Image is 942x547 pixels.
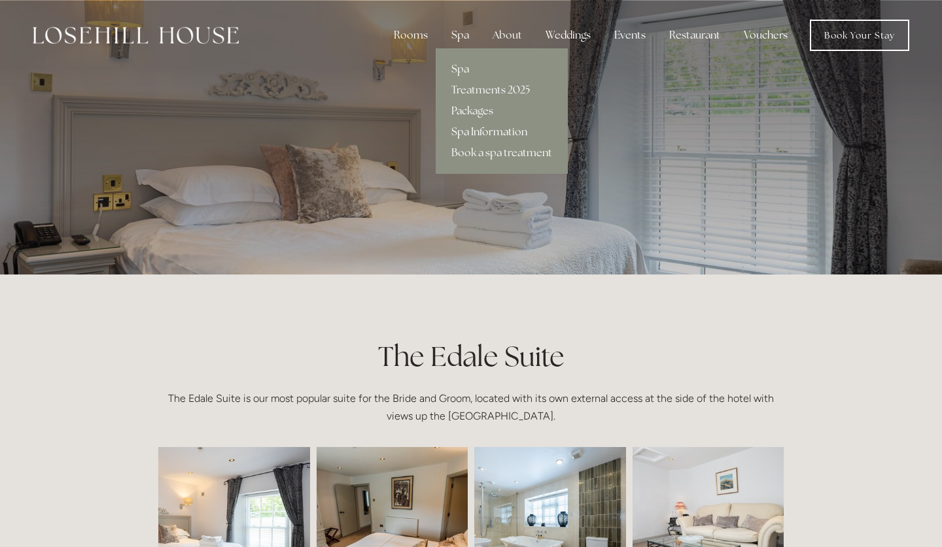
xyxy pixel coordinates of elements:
h1: The Edale Suite [158,337,784,376]
div: Spa [441,22,480,48]
a: Vouchers [733,22,798,48]
a: Book a spa treatment [436,142,568,163]
div: About [482,22,532,48]
a: Packages [436,101,568,122]
div: Weddings [535,22,601,48]
div: Events [604,22,656,48]
div: Restaurant [659,22,731,48]
img: Losehill House [33,27,239,44]
div: Rooms [383,22,438,48]
p: The Edale Suite is our most popular suite for the Bride and Groom, located with its own external ... [158,390,784,425]
a: Treatments 2025 [436,80,568,101]
a: Spa Information [436,122,568,142]
a: Spa [436,59,568,80]
a: Book Your Stay [810,20,909,51]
